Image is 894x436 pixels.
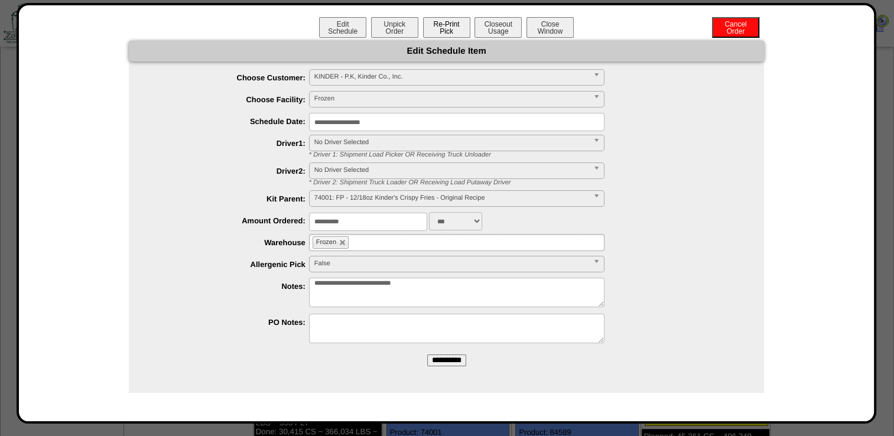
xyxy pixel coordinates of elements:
[300,151,764,158] div: * Driver 1: Shipment Load Picker OR Receiving Truck Unloader
[152,282,309,291] label: Notes:
[152,260,309,269] label: Allergenic Pick
[526,17,574,38] button: CloseWindow
[152,194,309,203] label: Kit Parent:
[314,256,589,271] span: False
[152,117,309,126] label: Schedule Date:
[314,135,589,149] span: No Driver Selected
[314,163,589,177] span: No Driver Selected
[152,318,309,327] label: PO Notes:
[152,216,309,225] label: Amount Ordered:
[314,92,589,106] span: Frozen
[314,191,589,205] span: 74001: FP - 12/18oz Kinder's Crispy Fries - Original Recipe
[319,17,366,38] button: EditSchedule
[152,167,309,175] label: Driver2:
[316,239,336,246] span: Frozen
[314,70,589,84] span: KINDER - P.K, Kinder Co., Inc.
[152,95,309,104] label: Choose Facility:
[152,73,309,82] label: Choose Customer:
[371,17,418,38] button: UnpickOrder
[525,27,575,35] a: CloseWindow
[712,17,759,38] button: CancelOrder
[152,139,309,148] label: Driver1:
[474,17,522,38] button: CloseoutUsage
[152,238,309,247] label: Warehouse
[423,17,470,38] button: Re-PrintPick
[300,179,764,186] div: * Driver 2: Shipment Truck Loader OR Receiving Load Putaway Driver
[129,41,764,61] div: Edit Schedule Item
